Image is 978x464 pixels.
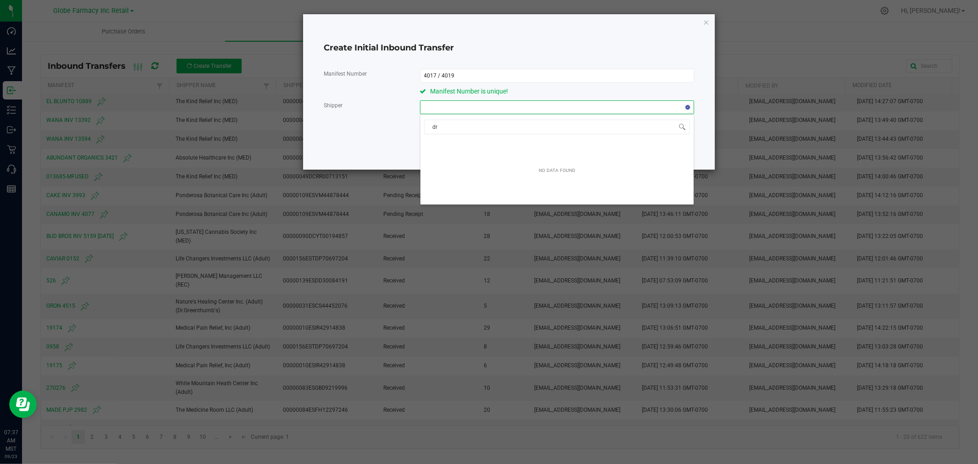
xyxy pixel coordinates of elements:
[324,102,343,109] span: Shipper
[424,120,690,134] input: NO DATA FOUND
[324,43,454,53] span: Create Initial Inbound Transfer
[420,100,695,114] span: NO DATA FOUND
[431,88,508,95] span: Manifest Number is unique!
[9,391,37,418] iframe: Resource center
[324,71,367,77] span: Manifest Number
[534,162,580,179] div: NO DATA FOUND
